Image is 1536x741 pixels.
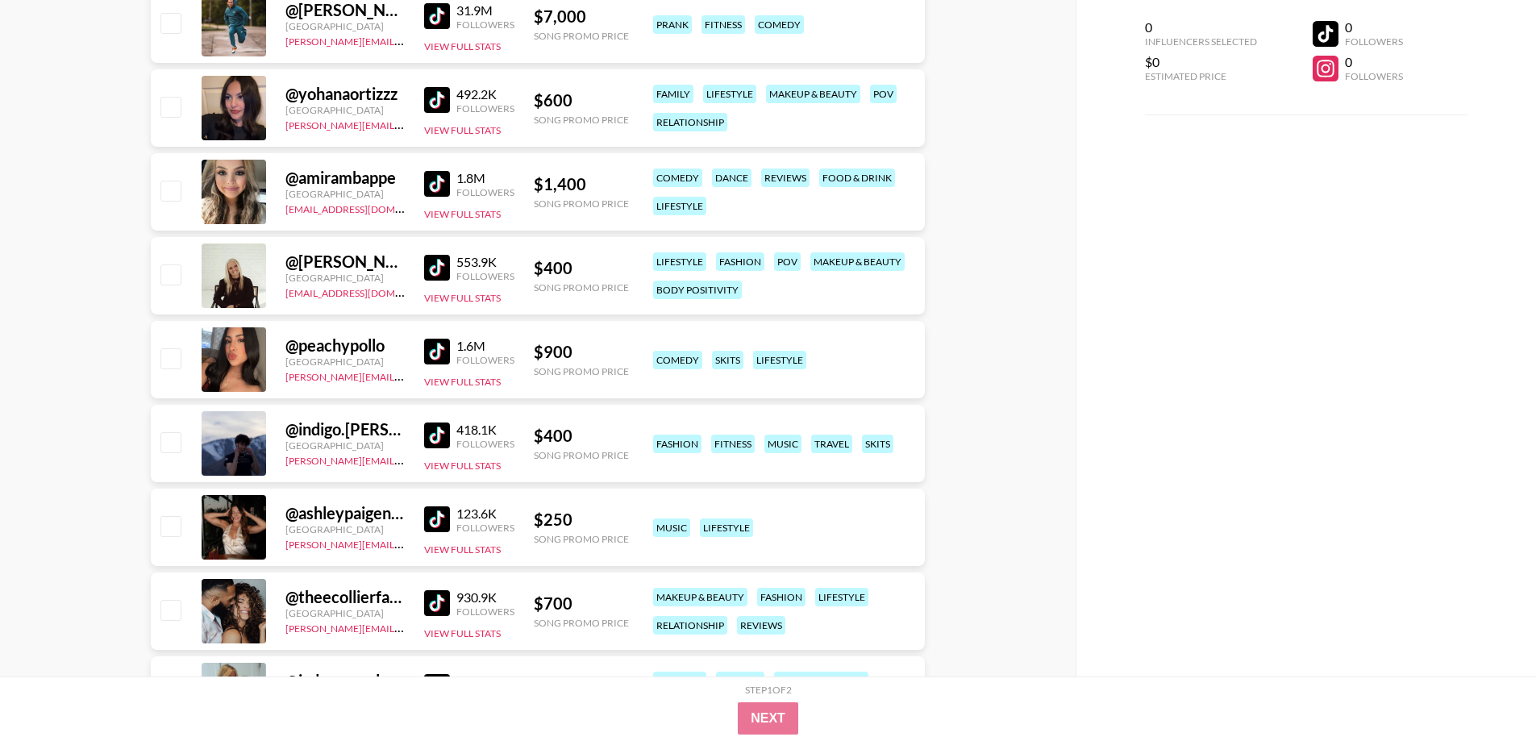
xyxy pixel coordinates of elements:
[774,252,801,271] div: pov
[424,292,501,304] button: View Full Stats
[653,616,727,635] div: relationship
[285,284,447,299] a: [EMAIL_ADDRESS][DOMAIN_NAME]
[424,171,450,197] img: TikTok
[285,32,524,48] a: [PERSON_NAME][EMAIL_ADDRESS][DOMAIN_NAME]
[285,419,405,439] div: @ indigo.[PERSON_NAME]
[653,169,702,187] div: comedy
[774,672,868,690] div: makeup & beauty
[424,87,450,113] img: TikTok
[716,252,764,271] div: fashion
[456,522,514,534] div: Followers
[757,588,805,606] div: fashion
[534,365,629,377] div: Song Promo Price
[745,684,792,696] div: Step 1 of 2
[711,435,755,453] div: fitness
[456,86,514,102] div: 492.2K
[285,200,447,215] a: [EMAIL_ADDRESS][DOMAIN_NAME]
[811,435,852,453] div: travel
[753,351,806,369] div: lifestyle
[1145,54,1257,70] div: $0
[534,593,629,614] div: $ 700
[653,281,742,299] div: body positivity
[1145,35,1257,48] div: Influencers Selected
[285,452,524,467] a: [PERSON_NAME][EMAIL_ADDRESS][DOMAIN_NAME]
[701,15,745,34] div: fitness
[285,503,405,523] div: @ ashleypaigenicholson
[534,342,629,362] div: $ 900
[456,354,514,366] div: Followers
[424,627,501,639] button: View Full Stats
[285,272,405,284] div: [GEOGRAPHIC_DATA]
[424,674,450,700] img: TikTok
[534,90,629,110] div: $ 600
[285,587,405,607] div: @ theecollierfamily
[653,351,702,369] div: comedy
[456,102,514,114] div: Followers
[456,506,514,522] div: 123.6K
[1345,35,1403,48] div: Followers
[737,616,785,635] div: reviews
[534,258,629,278] div: $ 400
[424,423,450,448] img: TikTok
[653,113,727,131] div: relationship
[700,518,753,537] div: lifestyle
[285,439,405,452] div: [GEOGRAPHIC_DATA]
[456,19,514,31] div: Followers
[534,114,629,126] div: Song Promo Price
[456,438,514,450] div: Followers
[424,376,501,388] button: View Full Stats
[534,30,629,42] div: Song Promo Price
[456,422,514,438] div: 418.1K
[424,506,450,532] img: TikTok
[285,335,405,356] div: @ peachypollo
[755,15,804,34] div: comedy
[1145,70,1257,82] div: Estimated Price
[534,281,629,293] div: Song Promo Price
[285,188,405,200] div: [GEOGRAPHIC_DATA]
[653,252,706,271] div: lifestyle
[424,3,450,29] img: TikTok
[653,197,706,215] div: lifestyle
[534,533,629,545] div: Song Promo Price
[712,169,751,187] div: dance
[285,116,601,131] a: [PERSON_NAME][EMAIL_ADDRESS][PERSON_NAME][DOMAIN_NAME]
[285,20,405,32] div: [GEOGRAPHIC_DATA]
[424,543,501,556] button: View Full Stats
[456,186,514,198] div: Followers
[424,208,501,220] button: View Full Stats
[285,356,405,368] div: [GEOGRAPHIC_DATA]
[534,426,629,446] div: $ 400
[534,6,629,27] div: $ 7,000
[653,15,692,34] div: prank
[716,672,764,690] div: fashion
[424,255,450,281] img: TikTok
[285,535,524,551] a: [PERSON_NAME][EMAIL_ADDRESS][DOMAIN_NAME]
[1145,19,1257,35] div: 0
[424,339,450,364] img: TikTok
[766,85,860,103] div: makeup & beauty
[456,170,514,186] div: 1.8M
[285,523,405,535] div: [GEOGRAPHIC_DATA]
[862,435,893,453] div: skits
[819,169,895,187] div: food & drink
[456,673,514,689] div: 128.8K
[703,85,756,103] div: lifestyle
[1345,70,1403,82] div: Followers
[815,588,868,606] div: lifestyle
[456,270,514,282] div: Followers
[810,252,905,271] div: makeup & beauty
[424,124,501,136] button: View Full Stats
[653,518,690,537] div: music
[653,435,701,453] div: fashion
[424,590,450,616] img: TikTok
[1345,54,1403,70] div: 0
[285,671,405,691] div: @ jadyncasorla
[456,338,514,354] div: 1.6M
[534,198,629,210] div: Song Promo Price
[653,588,747,606] div: makeup & beauty
[653,672,706,690] div: lifestyle
[761,169,810,187] div: reviews
[456,589,514,606] div: 930.9K
[456,2,514,19] div: 31.9M
[285,619,524,635] a: [PERSON_NAME][EMAIL_ADDRESS][DOMAIN_NAME]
